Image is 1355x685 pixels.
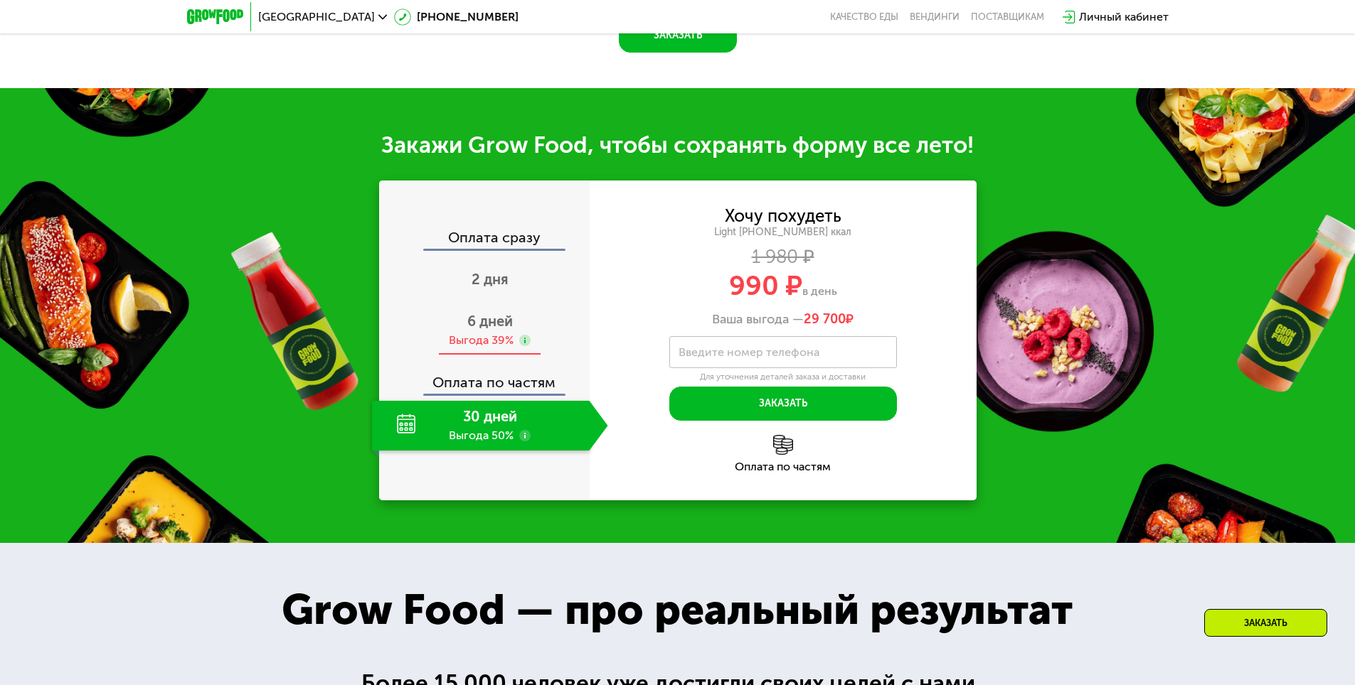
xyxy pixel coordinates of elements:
button: Заказать [619,18,737,53]
div: 1 980 ₽ [590,249,977,265]
div: Оплата по частям [590,461,977,473]
div: Хочу похудеть [725,208,841,224]
span: в день [802,284,837,298]
span: 2 дня [472,271,509,288]
span: 6 дней [467,313,513,330]
div: Выгода 39% [449,333,514,348]
a: Качество еды [830,11,898,23]
a: Вендинги [910,11,960,23]
div: Оплата сразу [381,230,590,249]
div: Light [PHONE_NUMBER] ккал [590,226,977,239]
div: Оплата по частям [381,361,590,394]
span: 29 700 [804,311,846,327]
button: Заказать [669,387,897,421]
span: 990 ₽ [729,269,802,302]
span: [GEOGRAPHIC_DATA] [258,11,375,23]
div: Grow Food — про реальный результат [250,578,1104,642]
div: поставщикам [971,11,1044,23]
a: [PHONE_NUMBER] [394,9,519,26]
div: Для уточнения деталей заказа и доставки [669,372,897,383]
label: Введите номер телефона [679,348,819,356]
div: Ваша выгода — [590,312,977,328]
div: Заказать [1204,609,1327,637]
div: Личный кабинет [1079,9,1169,26]
img: l6xcnZfty9opOoJh.png [773,435,793,455]
span: ₽ [804,312,854,328]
